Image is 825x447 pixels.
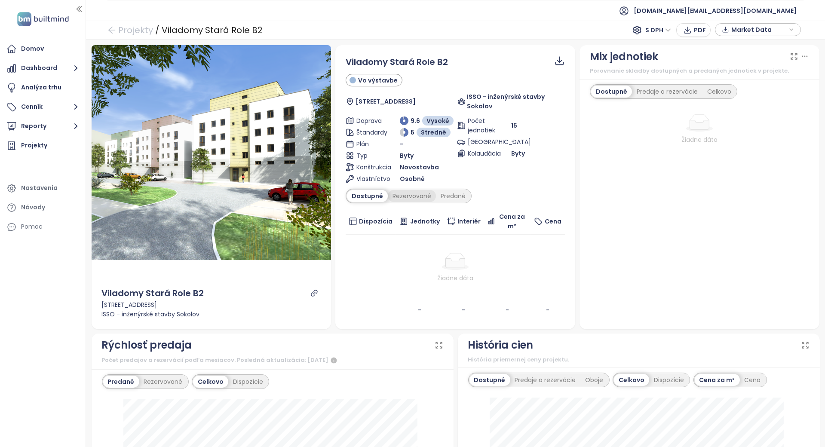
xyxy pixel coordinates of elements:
[4,180,81,197] a: Nastavenia
[349,273,561,283] div: Žiadne dáta
[468,116,495,135] span: Počet jednotiek
[4,218,81,236] div: Pomoc
[400,139,403,149] span: -
[4,40,81,58] a: Domov
[359,217,393,226] span: Dispozícia
[469,374,510,386] div: Dostupné
[4,199,81,216] a: Návody
[546,306,549,314] b: -
[695,374,740,386] div: Cena za m²
[676,23,711,37] button: PDF
[457,217,481,226] span: Interiér
[356,162,383,172] span: Konštrukcia
[310,289,318,297] a: link
[400,174,425,184] span: Osobné
[462,306,465,314] b: -
[15,10,71,28] img: logo
[590,135,809,144] div: Žiadne dáta
[410,217,440,226] span: Jednotky
[511,149,525,158] span: Byty
[510,374,581,386] div: Predaje a rezervácie
[228,376,268,388] div: Dispozície
[356,128,383,137] span: Štandardy
[511,138,515,146] span: -
[21,183,58,193] div: Nastavenia
[590,67,809,75] div: Porovnanie skladby dostupných a predaných jednotiek v projekte.
[21,202,45,213] div: Návody
[102,300,321,309] div: [STREET_ADDRESS]
[694,25,706,35] span: PDF
[21,221,43,232] div: Pomoc
[102,287,204,300] div: Viladomy Stará Role B2
[193,376,228,388] div: Celkovo
[139,376,187,388] div: Rezervované
[21,43,44,54] div: Domov
[356,97,416,106] span: [STREET_ADDRESS]
[162,22,263,38] div: Viladomy Stará Role B2
[545,217,561,226] span: Cena
[720,23,796,36] div: button
[4,137,81,154] a: Projekty
[645,24,671,37] span: S DPH
[102,355,443,366] div: Počet predajov a rezervácií podľa mesiacov. Posledná aktualizácia: [DATE]
[155,22,159,38] div: /
[411,116,420,126] span: 9.6
[649,374,689,386] div: Dispozície
[356,151,383,160] span: Typ
[107,26,116,34] span: arrow-left
[590,49,658,65] div: Mix jednotiek
[436,190,470,202] div: Predané
[4,118,81,135] button: Reporty
[467,92,565,111] span: ISSO - inženýrské stavby Sokolov
[356,174,383,184] span: Vlastníctvo
[102,337,192,353] div: Rýchlosť predaja
[4,79,81,96] a: Analýza trhu
[731,23,787,36] span: Market Data
[347,190,388,202] div: Dostupné
[468,337,534,353] div: História cien
[468,149,495,158] span: Kolaudácia
[614,374,649,386] div: Celkovo
[21,82,61,93] div: Analýza trhu
[632,86,702,98] div: Predaje a rezervácie
[426,116,449,126] span: Vysoké
[421,128,446,137] span: Stredné
[591,86,632,98] div: Dostupné
[468,137,495,147] span: [GEOGRAPHIC_DATA]
[497,212,528,231] span: Cena za m²
[581,374,608,386] div: Oboje
[356,139,383,149] span: Plán
[400,151,414,160] span: Byty
[356,116,383,126] span: Doprava
[358,76,398,85] span: Vo výstavbe
[346,56,448,68] span: Viladomy Stará Role B2
[511,121,517,130] span: 15
[634,0,797,21] span: [DOMAIN_NAME][EMAIL_ADDRESS][DOMAIN_NAME]
[4,60,81,77] button: Dashboard
[4,98,81,116] button: Cenník
[411,128,414,137] span: 5
[107,22,153,38] a: arrow-left Projekty
[418,306,421,314] b: -
[400,162,439,172] span: Novostavba
[506,306,509,314] b: -
[388,190,436,202] div: Rezervované
[468,355,810,364] div: História priemernej ceny projektu.
[702,86,736,98] div: Celkovo
[103,376,139,388] div: Predané
[102,309,321,319] div: ISSO - inženýrské stavby Sokolov
[740,374,766,386] div: Cena
[21,140,47,151] div: Projekty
